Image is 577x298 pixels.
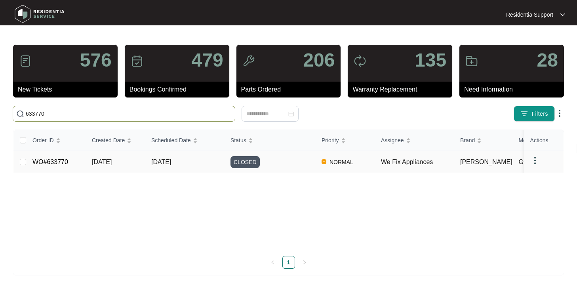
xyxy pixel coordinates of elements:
[555,109,564,118] img: dropdown arrow
[298,256,311,269] button: right
[26,109,232,118] input: Search by Order Id, Assignee Name, Customer Name, Brand and Model
[129,85,229,94] p: Bookings Confirmed
[460,159,512,165] span: [PERSON_NAME]
[151,159,171,165] span: [DATE]
[303,51,335,70] p: 206
[415,51,446,70] p: 135
[524,130,564,151] th: Actions
[192,51,223,70] p: 479
[131,55,143,67] img: icon
[92,159,112,165] span: [DATE]
[151,136,191,145] span: Scheduled Date
[519,136,534,145] span: Model
[514,106,555,122] button: filter iconFilters
[530,156,540,165] img: dropdown arrow
[506,11,553,19] p: Residentia Support
[241,85,341,94] p: Parts Ordered
[267,256,279,269] li: Previous Page
[381,157,454,167] div: We Fix Appliances
[302,260,307,265] span: right
[465,55,478,67] img: icon
[282,256,295,269] li: 1
[18,85,118,94] p: New Tickets
[560,13,565,17] img: dropdown arrow
[537,51,558,70] p: 28
[270,260,275,265] span: left
[16,110,24,118] img: search-icon
[26,130,86,151] th: Order ID
[12,2,67,26] img: residentia service logo
[32,136,54,145] span: Order ID
[92,136,125,145] span: Created Date
[283,256,295,268] a: 1
[352,85,452,94] p: Warranty Replacement
[230,156,260,168] span: CLOSED
[375,130,454,151] th: Assignee
[520,110,528,118] img: filter icon
[460,136,475,145] span: Brand
[298,256,311,269] li: Next Page
[267,256,279,269] button: left
[531,110,548,118] span: Filters
[322,136,339,145] span: Priority
[454,130,512,151] th: Brand
[145,130,224,151] th: Scheduled Date
[224,130,315,151] th: Status
[464,85,564,94] p: Need Information
[354,55,366,67] img: icon
[381,136,404,145] span: Assignee
[315,130,375,151] th: Priority
[242,55,255,67] img: icon
[326,157,356,167] span: NORMAL
[86,130,145,151] th: Created Date
[80,51,112,70] p: 576
[230,136,246,145] span: Status
[19,55,32,67] img: icon
[32,159,68,165] a: WO#633770
[322,159,326,164] img: Vercel Logo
